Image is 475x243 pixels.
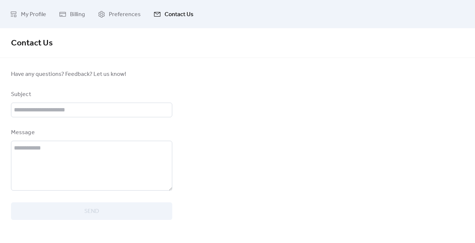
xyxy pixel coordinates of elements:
[11,128,171,137] div: Message
[54,3,91,25] a: Billing
[11,90,171,99] div: Subject
[109,9,141,20] span: Preferences
[4,3,52,25] a: My Profile
[11,70,172,79] span: Have any questions? Feedback? Let us know!
[70,9,85,20] span: Billing
[165,9,194,20] span: Contact Us
[21,9,46,20] span: My Profile
[148,3,199,25] a: Contact Us
[11,35,53,51] span: Contact Us
[92,3,146,25] a: Preferences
